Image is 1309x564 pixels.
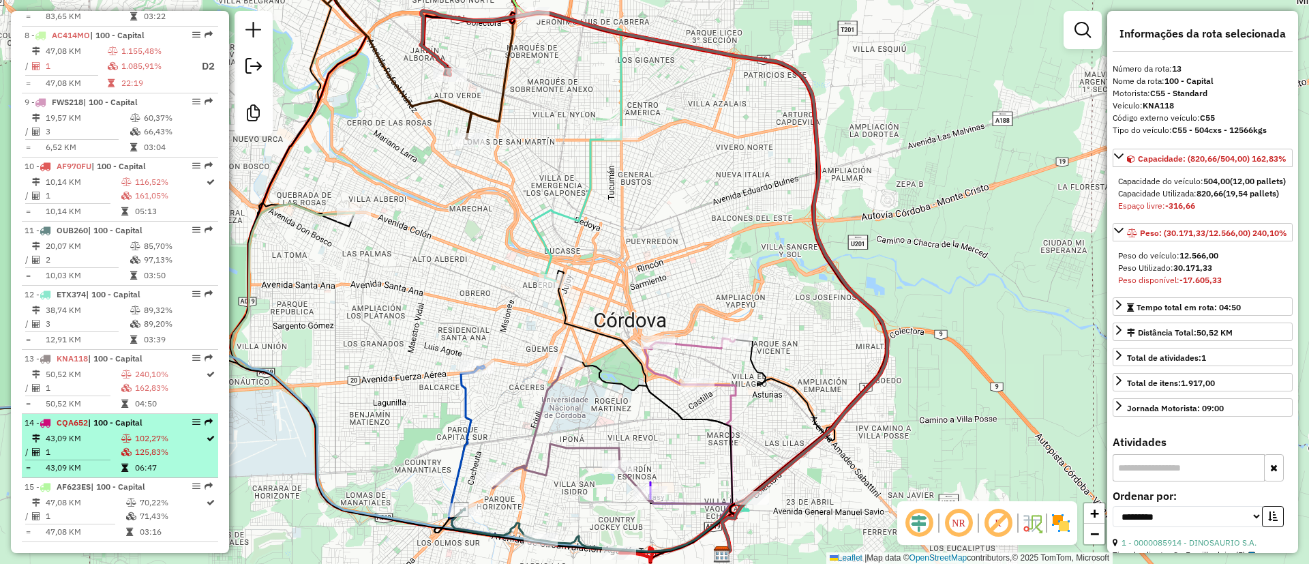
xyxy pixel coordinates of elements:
[143,317,212,331] td: 89,20%
[143,333,212,346] td: 03:39
[1173,263,1212,273] strong: 30.171,33
[1230,176,1286,186] strong: (12,00 pallets)
[121,434,132,443] i: % de utilização do peso
[57,481,91,492] span: AF623ES
[83,97,138,107] span: | 100 - Capital
[1173,549,1255,561] span: 8 - Empilhadeira (E)
[32,128,40,136] i: Total de Atividades
[130,242,140,250] i: % de utilização do peso
[1262,506,1284,527] button: Ordem crescente
[130,320,140,328] i: % de utilização da cubagem
[205,290,213,298] em: Rota exportada
[1113,27,1293,40] h4: Informações da rota selecionada
[130,12,137,20] i: Tempo total em rota
[45,76,107,90] td: 47,08 KM
[1113,100,1293,112] div: Veículo:
[121,370,132,379] i: % de utilização do peso
[91,481,145,492] span: | 100 - Capital
[1164,76,1214,86] strong: 100 - Capital
[143,303,212,317] td: 89,32%
[121,400,128,408] i: Tempo total em rota
[45,44,107,58] td: 47,08 KM
[1113,373,1293,391] a: Total de itens:1.917,00
[25,76,31,90] td: =
[45,58,107,75] td: 1
[143,140,212,154] td: 03:04
[143,125,212,138] td: 66,43%
[25,481,145,492] span: 15 -
[25,525,31,539] td: =
[88,353,142,363] span: | 100 - Capital
[1165,201,1195,211] strong: -316,66
[121,464,128,472] i: Tempo total em rota
[45,397,121,411] td: 50,52 KM
[1113,323,1293,341] a: Distância Total:50,52 KM
[134,397,205,411] td: 04:50
[25,317,31,331] td: /
[1179,250,1218,261] strong: 12.566,00
[1050,512,1072,534] img: Exibir/Ocultar setores
[130,336,137,344] i: Tempo total em rota
[25,97,138,107] span: 9 -
[45,509,125,523] td: 1
[32,256,40,264] i: Total de Atividades
[192,226,200,234] em: Opções
[1122,537,1257,548] a: 1 - 0000085914 - DINOSAURIO S.A.
[1069,16,1096,44] a: Exibir filtros
[45,125,130,138] td: 3
[25,161,146,171] span: 10 -
[1137,302,1241,312] span: Tempo total em rota: 04:50
[1084,503,1104,524] a: Zoom in
[25,189,31,203] td: /
[942,507,975,539] span: Ocultar NR
[45,269,130,282] td: 10,03 KM
[207,434,215,443] i: Rota otimizada
[25,58,31,75] td: /
[207,499,215,507] i: Rota otimizada
[32,320,40,328] i: Total de Atividades
[121,44,191,58] td: 1.155,48%
[121,76,191,90] td: 22:19
[1113,63,1293,75] div: Número da rota:
[45,432,121,445] td: 43,09 KM
[713,546,731,563] img: SAZ AR AS Cordoba
[1118,274,1287,286] div: Peso disponível:
[1113,488,1293,504] label: Ordenar por:
[57,353,88,363] span: KNA118
[45,368,121,381] td: 50,52 KM
[45,205,121,218] td: 10,14 KM
[1127,402,1224,415] div: Jornada Motorista: 09:00
[1172,125,1267,135] strong: C55 - 504cxs - 12566kgs
[192,354,200,362] em: Opções
[1113,244,1293,292] div: Peso: (30.171,33/12.566,00) 240,10%
[1113,75,1293,87] div: Nome da rota:
[130,114,140,122] i: % de utilização do peso
[1113,436,1293,449] h4: Atividades
[130,143,137,151] i: Tempo total em rota
[205,354,213,362] em: Rota exportada
[192,98,200,106] em: Opções
[25,445,31,459] td: /
[45,253,130,267] td: 2
[205,482,213,490] em: Rota exportada
[143,253,212,267] td: 97,13%
[45,189,121,203] td: 1
[57,417,88,428] span: CQA652
[1113,223,1293,241] a: Peso: (30.171,33/12.566,00) 240,10%
[121,384,132,392] i: % de utilização da cubagem
[192,418,200,426] em: Opções
[134,368,205,381] td: 240,10%
[1140,228,1287,238] span: Peso: (30.171,33/12.566,00) 240,10%
[45,445,121,459] td: 1
[121,448,132,456] i: % de utilização da cubagem
[1084,524,1104,544] a: Zoom out
[32,192,40,200] i: Total de Atividades
[1138,153,1287,164] span: Capacidade: (820,66/504,00) 162,83%
[207,178,215,186] i: Rota otimizada
[88,417,142,428] span: | 100 - Capital
[207,370,215,379] i: Rota otimizada
[1113,124,1293,136] div: Tipo do veículo:
[45,317,130,331] td: 3
[130,271,137,280] i: Tempo total em rota
[121,178,132,186] i: % de utilização do peso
